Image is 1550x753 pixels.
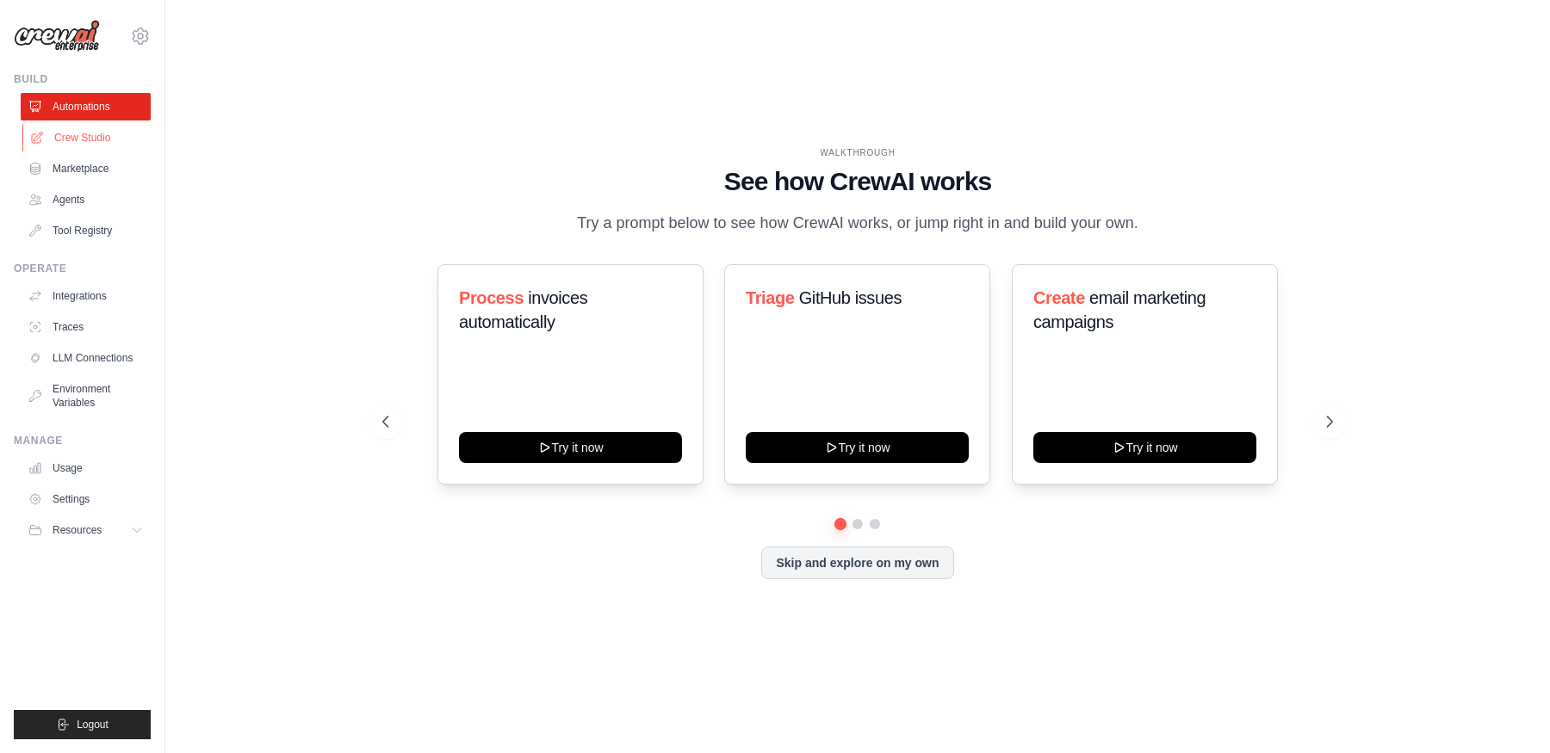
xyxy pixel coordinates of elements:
a: Crew Studio [22,124,152,151]
a: Agents [21,186,151,213]
a: Integrations [21,282,151,310]
a: LLM Connections [21,344,151,372]
a: Environment Variables [21,375,151,417]
div: Manage [14,434,151,447]
button: Try it now [746,432,969,463]
a: Automations [21,93,151,120]
button: Logout [14,710,151,739]
div: Operate [14,262,151,275]
span: Logout [77,718,108,731]
span: Triage [746,288,795,307]
div: Build [14,72,151,86]
a: Marketplace [21,155,151,182]
button: Try it now [459,432,682,463]
div: WALKTHROUGH [382,146,1333,159]
a: Traces [21,313,151,341]
a: Settings [21,485,151,513]
p: Try a prompt below to see how CrewAI works, or jump right in and build your own. [568,211,1147,236]
button: Resources [21,516,151,544]
h1: See how CrewAI works [382,166,1333,197]
a: Tool Registry [21,217,151,244]
a: Usage [21,454,151,482]
span: GitHub issues [799,288,902,307]
button: Try it now [1033,432,1256,463]
span: Resources [53,523,102,537]
span: Create [1033,288,1085,307]
button: Skip and explore on my own [761,546,953,579]
span: invoices automatically [459,288,587,331]
span: Process [459,288,524,307]
span: email marketing campaigns [1033,288,1206,331]
img: Logo [14,20,100,52]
